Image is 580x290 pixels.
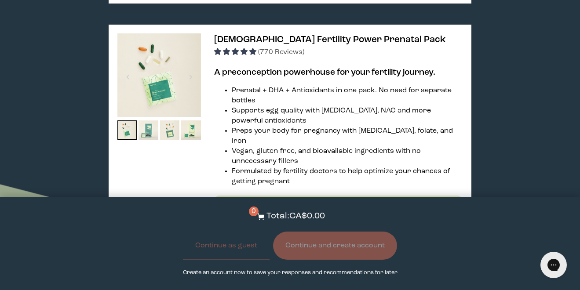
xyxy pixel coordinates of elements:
img: thumbnail image [117,120,137,140]
li: Vegan, gluten-free, and bioavailable ingredients with no unnecessary fillers [232,146,463,167]
p: Create an account now to save your responses and recommendations for later [183,268,398,277]
img: thumbnail image [117,33,201,117]
button: Continue and create account [273,232,397,260]
iframe: Gorgias live chat messenger [536,249,571,281]
li: Preps your body for pregnancy with [MEDICAL_DATA], folate, and iron [232,126,463,146]
li: Prenatal + DHA + Antioxidants in one pack. No need for separate bottles [232,86,463,106]
span: 0 [249,207,259,216]
img: thumbnail image [181,120,201,140]
img: thumbnail image [160,120,180,140]
span: 4.95 stars [214,49,258,56]
span: [DEMOGRAPHIC_DATA] Fertility Power Prenatal Pack [214,35,446,44]
p: Total: CA$0.00 [266,210,325,223]
strong: A preconception powerhouse for your fertility journey. [214,68,435,77]
li: Supports egg quality with [MEDICAL_DATA], NAC and more powerful antioxidants [232,106,463,126]
button: Continue as guest [183,232,270,260]
span: (770 Reviews) [258,49,304,56]
img: thumbnail image [139,120,158,140]
li: Formulated by fertility doctors to help optimize your chances of getting pregnant [232,167,463,187]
